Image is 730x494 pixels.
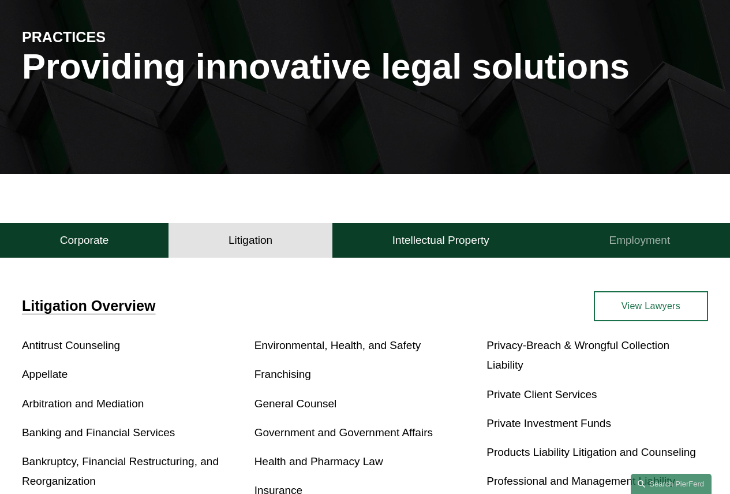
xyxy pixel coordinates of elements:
[392,233,489,247] h4: Intellectual Property
[22,398,144,410] a: Arbitration and Mediation
[609,233,670,247] h4: Employment
[22,298,155,314] a: Litigation Overview
[254,339,421,351] a: Environmental, Health, and Safety
[60,233,109,247] h4: Corporate
[486,339,669,371] a: Privacy-Breach & Wrongful Collection Liability
[229,233,272,247] h4: Litigation
[22,426,175,439] a: Banking and Financial Services
[22,368,68,380] a: Appellate
[594,291,708,321] a: View Lawyers
[22,28,193,47] h4: PRACTICES
[254,368,311,380] a: Franchising
[254,455,383,467] a: Health and Pharmacy Law
[22,455,219,487] a: Bankruptcy, Financial Restructuring, and Reorganization
[22,46,708,87] h1: Providing innovative legal solutions
[486,388,597,400] a: Private Client Services
[254,426,433,439] a: Government and Government Affairs
[486,475,675,487] a: Professional and Management Liability
[22,339,120,351] a: Antitrust Counseling
[486,417,611,429] a: Private Investment Funds
[254,398,337,410] a: General Counsel
[486,446,696,458] a: Products Liability Litigation and Counseling
[631,474,712,494] a: Search this site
